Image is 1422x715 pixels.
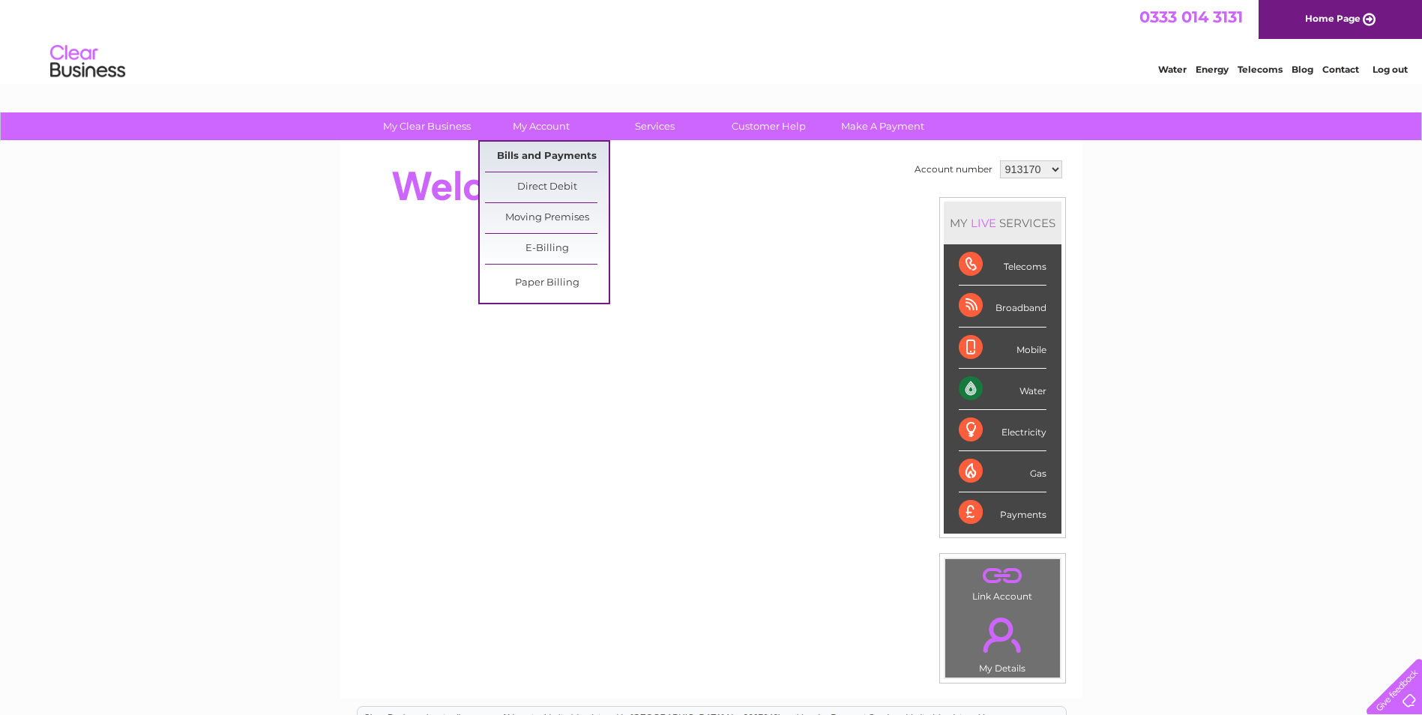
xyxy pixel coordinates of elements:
[1292,64,1313,75] a: Blog
[1196,64,1229,75] a: Energy
[707,112,831,140] a: Customer Help
[949,609,1056,661] a: .
[365,112,489,140] a: My Clear Business
[485,142,609,172] a: Bills and Payments
[959,286,1046,327] div: Broadband
[959,244,1046,286] div: Telecoms
[959,492,1046,533] div: Payments
[1158,64,1187,75] a: Water
[485,172,609,202] a: Direct Debit
[945,558,1061,606] td: Link Account
[1238,64,1283,75] a: Telecoms
[945,605,1061,678] td: My Details
[959,328,1046,369] div: Mobile
[49,39,126,85] img: logo.png
[959,369,1046,410] div: Water
[821,112,945,140] a: Make A Payment
[1139,7,1243,26] a: 0333 014 3131
[959,451,1046,492] div: Gas
[911,157,996,182] td: Account number
[949,563,1056,589] a: .
[1373,64,1408,75] a: Log out
[485,203,609,233] a: Moving Premises
[959,410,1046,451] div: Electricity
[1322,64,1359,75] a: Contact
[593,112,717,140] a: Services
[944,202,1061,244] div: MY SERVICES
[968,216,999,230] div: LIVE
[485,268,609,298] a: Paper Billing
[358,8,1066,73] div: Clear Business is a trading name of Verastar Limited (registered in [GEOGRAPHIC_DATA] No. 3667643...
[485,234,609,264] a: E-Billing
[479,112,603,140] a: My Account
